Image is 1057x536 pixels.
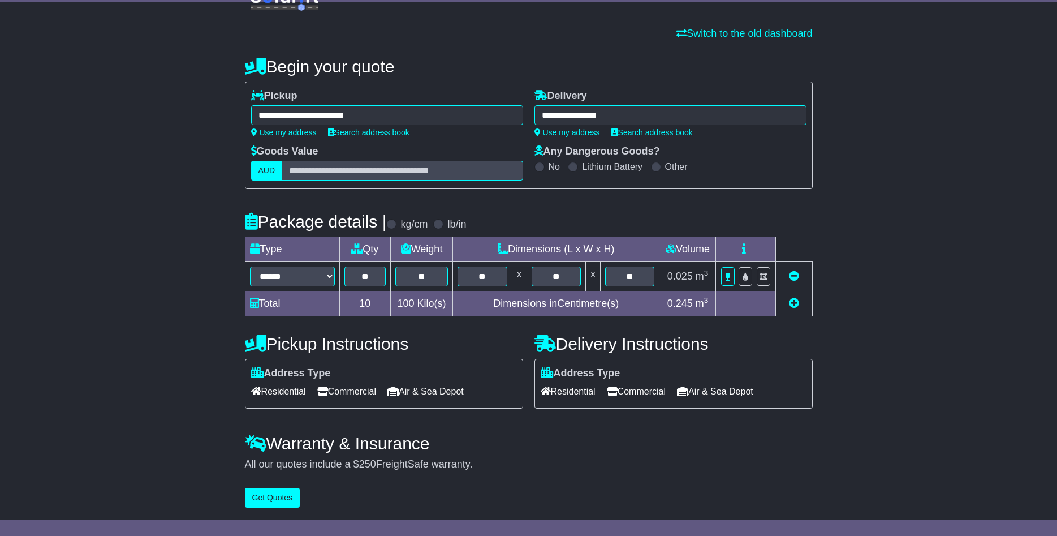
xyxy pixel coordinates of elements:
td: Type [245,237,339,262]
h4: Warranty & Insurance [245,434,813,453]
span: 100 [398,298,415,309]
label: Delivery [534,90,587,102]
td: x [585,262,600,291]
span: m [696,271,709,282]
span: Air & Sea Depot [387,383,464,400]
label: Pickup [251,90,297,102]
h4: Package details | [245,212,387,231]
h4: Pickup Instructions [245,335,523,353]
span: Commercial [607,383,666,400]
span: 0.025 [667,271,693,282]
div: All our quotes include a $ FreightSafe warranty. [245,458,813,471]
span: Residential [541,383,596,400]
label: kg/cm [400,218,428,231]
td: Volume [659,237,716,262]
a: Remove this item [789,271,799,282]
label: Other [665,161,688,172]
span: m [696,298,709,309]
label: Address Type [251,367,331,380]
span: 0.245 [667,298,693,309]
a: Add new item [789,298,799,309]
label: AUD [251,161,283,181]
label: No [549,161,560,172]
a: Search address book [611,128,693,137]
td: Weight [391,237,453,262]
label: Lithium Battery [582,161,642,172]
label: Any Dangerous Goods? [534,145,660,158]
td: Dimensions in Centimetre(s) [453,291,659,316]
td: x [512,262,527,291]
sup: 3 [704,296,709,305]
a: Use my address [534,128,600,137]
td: Dimensions (L x W x H) [453,237,659,262]
h4: Delivery Instructions [534,335,813,353]
td: Total [245,291,339,316]
td: Qty [339,237,391,262]
span: Air & Sea Depot [677,383,753,400]
label: Goods Value [251,145,318,158]
sup: 3 [704,269,709,277]
h4: Begin your quote [245,57,813,76]
a: Use my address [251,128,317,137]
label: Address Type [541,367,620,380]
button: Get Quotes [245,488,300,508]
span: 250 [359,458,376,470]
span: Commercial [317,383,376,400]
td: 10 [339,291,391,316]
a: Switch to the old dashboard [676,28,812,39]
td: Kilo(s) [391,291,453,316]
span: Residential [251,383,306,400]
a: Search address book [328,128,409,137]
label: lb/in [447,218,466,231]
